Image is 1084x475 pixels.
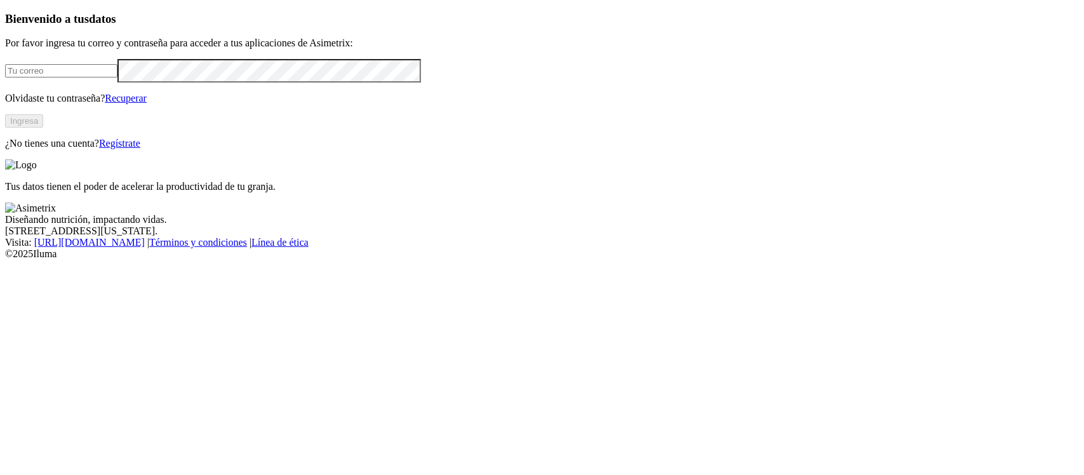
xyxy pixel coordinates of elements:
img: Asimetrix [5,203,56,214]
div: Visita : | | [5,237,1079,248]
div: © 2025 Iluma [5,248,1079,260]
input: Tu correo [5,64,117,77]
a: [URL][DOMAIN_NAME] [34,237,145,248]
p: Tus datos tienen el poder de acelerar la productividad de tu granja. [5,181,1079,192]
p: Olvidaste tu contraseña? [5,93,1079,104]
a: Regístrate [99,138,140,149]
img: Logo [5,159,37,171]
div: [STREET_ADDRESS][US_STATE]. [5,225,1079,237]
p: Por favor ingresa tu correo y contraseña para acceder a tus aplicaciones de Asimetrix: [5,37,1079,49]
span: datos [89,12,116,25]
a: Línea de ética [251,237,309,248]
div: Diseñando nutrición, impactando vidas. [5,214,1079,225]
button: Ingresa [5,114,43,128]
a: Términos y condiciones [149,237,247,248]
h3: Bienvenido a tus [5,12,1079,26]
p: ¿No tienes una cuenta? [5,138,1079,149]
a: Recuperar [105,93,147,104]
